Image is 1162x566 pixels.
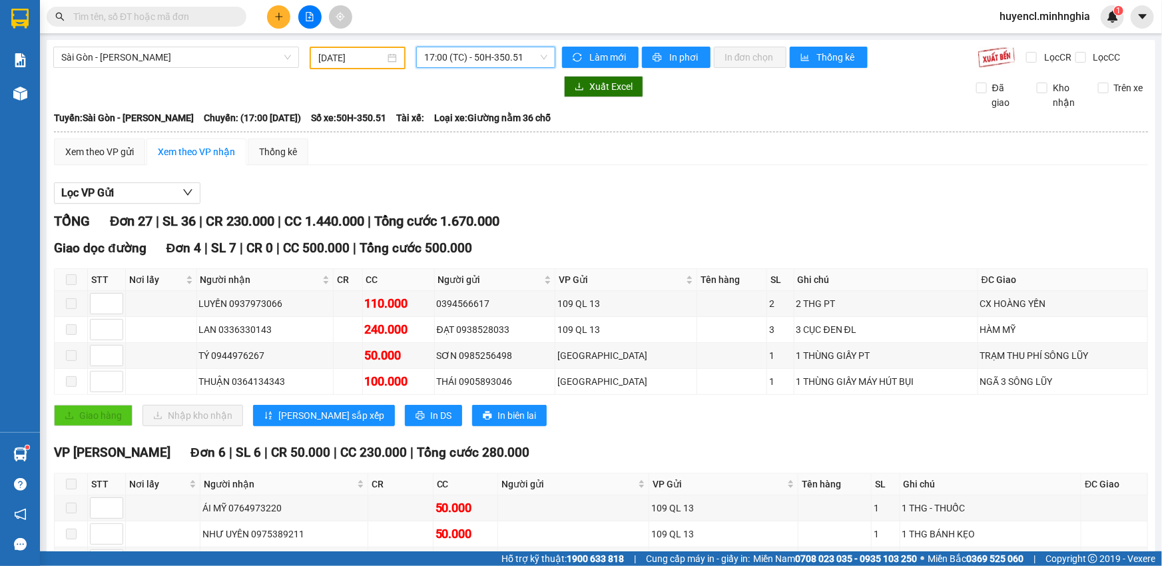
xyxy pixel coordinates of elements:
div: 240.000 [365,320,432,339]
button: uploadGiao hàng [54,405,133,426]
strong: 0708 023 035 - 0935 103 250 [795,553,917,564]
th: CC [434,473,499,495]
button: In đơn chọn [714,47,786,68]
div: 50.000 [436,499,496,517]
span: Miền Bắc [928,551,1023,566]
span: In biên lai [497,408,536,423]
strong: 0369 525 060 [966,553,1023,564]
div: 109 QL 13 [651,527,796,541]
div: ÁI MỸ 0764973220 [202,501,366,515]
th: Ghi chú [900,473,1082,495]
div: 1 THG BÁNH KẸO [902,527,1079,541]
th: ĐC Giao [978,269,1148,291]
img: logo-vxr [11,9,29,29]
td: Sài Gòn [555,343,697,369]
span: Tổng cước 1.670.000 [374,213,499,229]
td: 109 QL 13 [555,317,697,343]
div: 1 THG - THUỐC [902,501,1079,515]
span: Người nhận [204,477,354,491]
span: Người gửi [438,272,542,287]
span: download [575,82,584,93]
span: down [182,187,193,198]
span: Đã giao [987,81,1027,110]
span: Lọc CR [1039,50,1073,65]
div: 2 THG PT [796,296,976,311]
span: | [156,213,159,229]
div: 110.000 [365,294,432,313]
span: VP [PERSON_NAME] [54,445,170,460]
span: CR 230.000 [206,213,274,229]
img: icon-new-feature [1107,11,1119,23]
div: Thống kê [259,144,297,159]
span: caret-down [1137,11,1149,23]
th: ĐC Giao [1081,473,1147,495]
button: sort-ascending[PERSON_NAME] sắp xếp [253,405,395,426]
span: printer [653,53,664,63]
td: 109 QL 13 [649,495,798,521]
div: 109 QL 13 [651,501,796,515]
span: CC 1.440.000 [284,213,364,229]
span: Thống kê [817,50,857,65]
th: SL [872,473,900,495]
span: | [368,213,371,229]
span: printer [483,411,492,422]
button: aim [329,5,352,29]
span: CC 500.000 [283,240,350,256]
span: | [334,445,337,460]
sup: 1 [1114,6,1123,15]
div: 109 QL 13 [557,322,695,337]
th: CC [363,269,435,291]
span: ⚪️ [920,556,924,561]
span: Hỗ trợ kỹ thuật: [501,551,624,566]
span: | [229,445,232,460]
span: | [634,551,636,566]
img: solution-icon [13,53,27,67]
span: [PERSON_NAME] sắp xếp [278,408,384,423]
span: Cung cấp máy in - giấy in: [646,551,750,566]
td: 109 QL 13 [649,521,798,547]
span: Lọc CC [1088,50,1123,65]
span: | [264,445,268,460]
td: NGÃ 3 SÔNG LŨY [978,369,1148,395]
span: Số xe: 50H-350.51 [311,111,386,125]
span: Tài xế: [396,111,424,125]
div: 3 CỤC ĐEN ĐL [796,322,976,337]
th: STT [88,473,126,495]
div: Xem theo VP gửi [65,144,134,159]
span: Xuất Excel [589,79,633,94]
span: search [55,12,65,21]
span: | [240,240,243,256]
button: downloadNhập kho nhận [143,405,243,426]
div: 50.000 [436,525,496,543]
span: Miền Nam [753,551,917,566]
strong: 1900 633 818 [567,553,624,564]
span: 17:00 (TC) - 50H-350.51 [424,47,547,67]
div: TÝ 0944976267 [199,348,332,363]
span: Người gửi [501,477,635,491]
button: printerIn DS [405,405,462,426]
img: 9k= [978,47,1016,68]
th: CR [368,473,434,495]
span: Trên xe [1109,81,1149,95]
div: [GEOGRAPHIC_DATA] [557,374,695,389]
button: downloadXuất Excel [564,76,643,97]
button: syncLàm mới [562,47,639,68]
span: | [353,240,356,256]
b: Tuyến: Sài Gòn - [PERSON_NAME] [54,113,194,123]
span: Chuyến: (17:00 [DATE]) [204,111,301,125]
div: THUẬN 0364134343 [199,374,332,389]
span: Nơi lấy [129,477,186,491]
td: TRẠM THU PHÍ SÔNG LŨY [978,343,1148,369]
div: 1 THÙNG GIẤY MÁY HÚT BỤI [796,374,976,389]
span: aim [336,12,345,21]
button: printerIn biên lai [472,405,547,426]
span: TỔNG [54,213,90,229]
div: LAN 0336330143 [199,322,332,337]
div: LUYẾN 0937973066 [199,296,332,311]
button: file-add [298,5,322,29]
sup: 1 [25,445,29,449]
td: HÀM MỸ [978,317,1148,343]
div: 0394566617 [437,296,553,311]
span: | [204,240,208,256]
img: warehouse-icon [13,87,27,101]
